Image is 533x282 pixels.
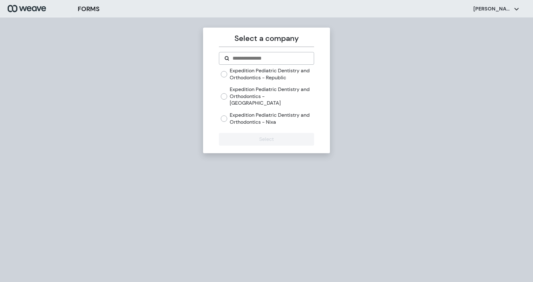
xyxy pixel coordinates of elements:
[230,86,314,107] label: Expedition Pediatric Dentistry and Orthodontics - [GEOGRAPHIC_DATA]
[232,55,308,62] input: Search
[230,112,314,125] label: Expedition Pediatric Dentistry and Orthodontics - Nixa
[219,33,314,44] p: Select a company
[219,133,314,146] button: Select
[473,5,511,12] p: [PERSON_NAME]
[230,67,314,81] label: Expedition Pediatric Dentistry and Orthodontics - Republic
[78,4,100,14] h3: FORMS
